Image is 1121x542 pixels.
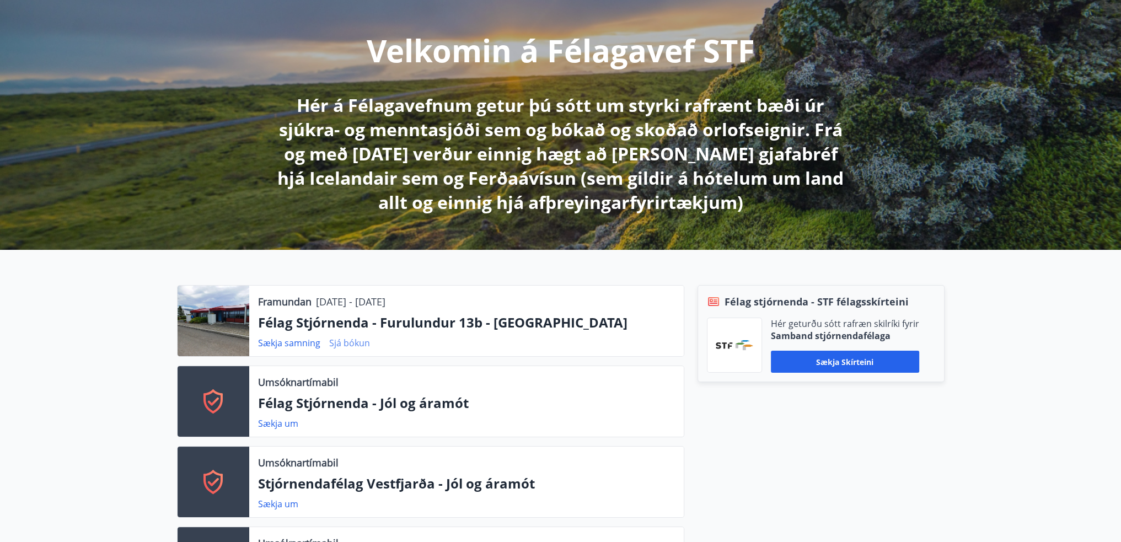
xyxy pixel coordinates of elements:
a: Sjá bókun [329,337,370,349]
p: Hér geturðu sótt rafræn skilríki fyrir [771,318,919,330]
p: Félag Stjórnenda - Jól og áramót [258,394,675,412]
a: Sækja samning [258,337,320,349]
p: Hér á Félagavefnum getur þú sótt um styrki rafrænt bæði úr sjúkra- og menntasjóði sem og bókað og... [270,93,852,214]
p: Framundan [258,294,312,309]
p: Umsóknartímabil [258,375,339,389]
p: Stjórnendafélag Vestfjarða - Jól og áramót [258,474,675,493]
span: Félag stjórnenda - STF félagsskírteini [725,294,909,309]
p: Velkomin á Félagavef STF [367,29,755,71]
a: Sækja um [258,417,298,430]
a: Sækja um [258,498,298,510]
p: Umsóknartímabil [258,455,339,470]
p: [DATE] - [DATE] [316,294,385,309]
p: Samband stjórnendafélaga [771,330,919,342]
button: Sækja skírteini [771,351,919,373]
p: Félag Stjórnenda - Furulundur 13b - [GEOGRAPHIC_DATA] [258,313,675,332]
img: vjCaq2fThgY3EUYqSgpjEiBg6WP39ov69hlhuPVN.png [716,340,753,350]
